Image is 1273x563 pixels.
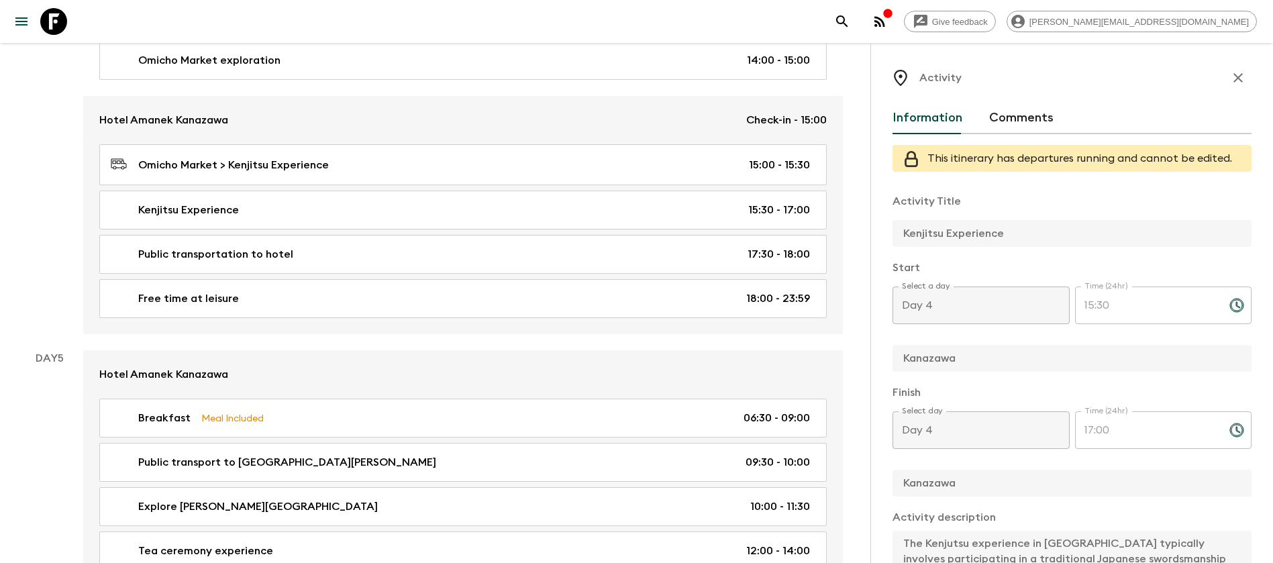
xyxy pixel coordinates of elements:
[748,202,810,218] p: 15:30 - 17:00
[902,405,943,417] label: Select day
[83,96,843,144] a: Hotel Amanek KanazawaCheck-in - 15:00
[138,499,378,515] p: Explore [PERSON_NAME][GEOGRAPHIC_DATA]
[989,102,1054,134] button: Comments
[138,454,436,470] p: Public transport to [GEOGRAPHIC_DATA][PERSON_NAME]
[1007,11,1257,32] div: [PERSON_NAME][EMAIL_ADDRESS][DOMAIN_NAME]
[746,112,827,128] p: Check-in - 15:00
[902,280,950,292] label: Select a day
[99,112,228,128] p: Hotel Amanek Kanazawa
[744,410,810,426] p: 06:30 - 09:00
[138,291,239,307] p: Free time at leisure
[138,157,329,173] p: Omicho Market > Kenjitsu Experience
[1084,280,1128,292] label: Time (24hr)
[893,193,1252,209] p: Activity Title
[747,52,810,68] p: 14:00 - 15:00
[1075,287,1219,324] input: hh:mm
[99,366,228,382] p: Hotel Amanek Kanazawa
[750,499,810,515] p: 10:00 - 11:30
[746,291,810,307] p: 18:00 - 23:59
[138,202,239,218] p: Kenjitsu Experience
[893,102,962,134] button: Information
[99,41,827,80] a: Omicho Market exploration14:00 - 15:00
[99,235,827,274] a: Public transportation to hotel17:30 - 18:00
[1084,405,1128,417] label: Time (24hr)
[201,411,264,425] p: Meal Included
[138,246,293,262] p: Public transportation to hotel
[138,543,273,559] p: Tea ceremony experience
[746,454,810,470] p: 09:30 - 10:00
[1075,411,1219,449] input: hh:mm
[904,11,996,32] a: Give feedback
[16,350,83,366] p: Day 5
[749,157,810,173] p: 15:00 - 15:30
[893,385,1252,401] p: Finish
[1022,17,1256,27] span: [PERSON_NAME][EMAIL_ADDRESS][DOMAIN_NAME]
[748,246,810,262] p: 17:30 - 18:00
[927,153,1232,164] span: This itinerary has departures running and cannot be edited.
[138,52,281,68] p: Omicho Market exploration
[138,410,191,426] p: Breakfast
[83,350,843,399] a: Hotel Amanek Kanazawa
[829,8,856,35] button: search adventures
[893,260,1252,276] p: Start
[99,191,827,229] a: Kenjitsu Experience15:30 - 17:00
[919,70,962,86] p: Activity
[99,279,827,318] a: Free time at leisure18:00 - 23:59
[99,443,827,482] a: Public transport to [GEOGRAPHIC_DATA][PERSON_NAME]09:30 - 10:00
[99,399,827,438] a: BreakfastMeal Included06:30 - 09:00
[746,543,810,559] p: 12:00 - 14:00
[99,487,827,526] a: Explore [PERSON_NAME][GEOGRAPHIC_DATA]10:00 - 11:30
[925,17,995,27] span: Give feedback
[8,8,35,35] button: menu
[893,509,1252,525] p: Activity description
[99,144,827,185] a: Omicho Market > Kenjitsu Experience15:00 - 15:30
